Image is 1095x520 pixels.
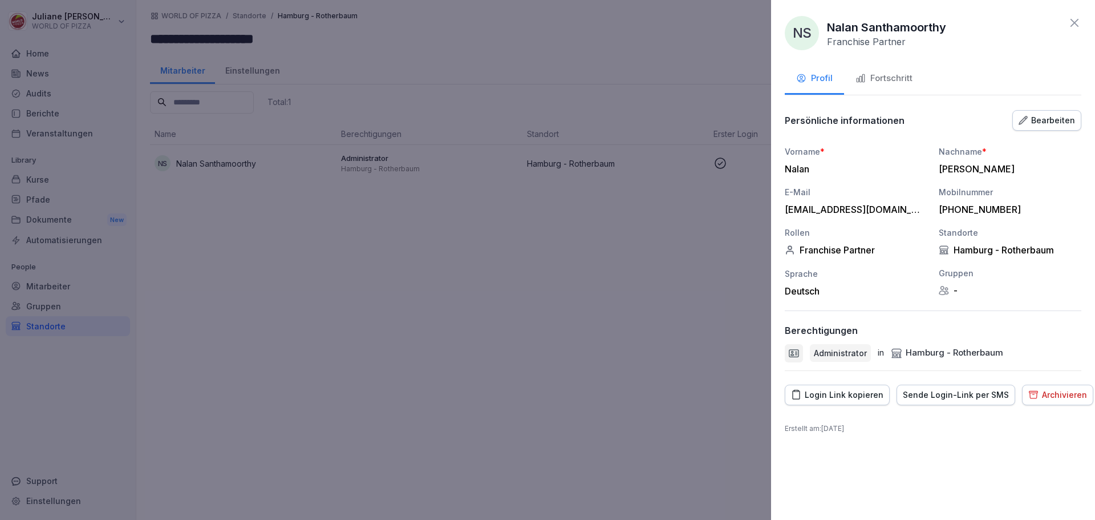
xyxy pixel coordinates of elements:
[1028,389,1087,401] div: Archivieren
[939,267,1081,279] div: Gruppen
[785,227,927,239] div: Rollen
[939,285,1081,296] div: -
[791,389,883,401] div: Login Link kopieren
[785,64,844,95] button: Profil
[785,424,1081,434] p: Erstellt am : [DATE]
[814,347,867,359] p: Administrator
[939,163,1076,175] div: [PERSON_NAME]
[1022,385,1093,405] button: Archivieren
[897,385,1015,405] button: Sende Login-Link per SMS
[785,325,858,336] p: Berechtigungen
[878,346,884,360] p: in
[939,204,1076,215] div: [PHONE_NUMBER]
[939,227,1081,239] div: Standorte
[827,36,906,47] p: Franchise Partner
[785,385,890,405] button: Login Link kopieren
[827,19,946,36] p: Nalan Santhamoorthy
[785,244,927,256] div: Franchise Partner
[903,389,1009,401] div: Sende Login-Link per SMS
[785,285,927,297] div: Deutsch
[785,268,927,280] div: Sprache
[844,64,924,95] button: Fortschritt
[785,186,927,198] div: E-Mail
[891,346,1003,360] div: Hamburg - Rotherbaum
[785,146,927,158] div: Vorname
[939,244,1081,256] div: Hamburg - Rotherbaum
[796,72,833,85] div: Profil
[1019,114,1075,127] div: Bearbeiten
[939,146,1081,158] div: Nachname
[785,204,922,215] div: [EMAIL_ADDRESS][DOMAIN_NAME]
[1012,110,1081,131] button: Bearbeiten
[785,163,922,175] div: Nalan
[785,115,905,126] p: Persönliche informationen
[785,16,819,50] div: NS
[939,186,1081,198] div: Mobilnummer
[855,72,912,85] div: Fortschritt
